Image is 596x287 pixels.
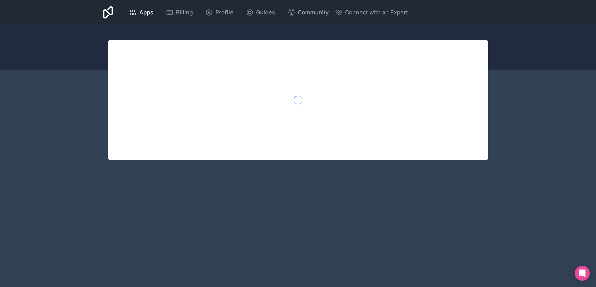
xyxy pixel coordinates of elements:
[575,266,590,281] div: Open Intercom Messenger
[176,8,193,17] span: Billing
[124,6,158,19] a: Apps
[161,6,198,19] a: Billing
[241,6,280,19] a: Guides
[256,8,275,17] span: Guides
[139,8,153,17] span: Apps
[345,8,408,17] span: Connect with an Expert
[298,8,329,17] span: Community
[283,6,334,19] a: Community
[335,8,408,17] button: Connect with an Expert
[200,6,239,19] a: Profile
[215,8,234,17] span: Profile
